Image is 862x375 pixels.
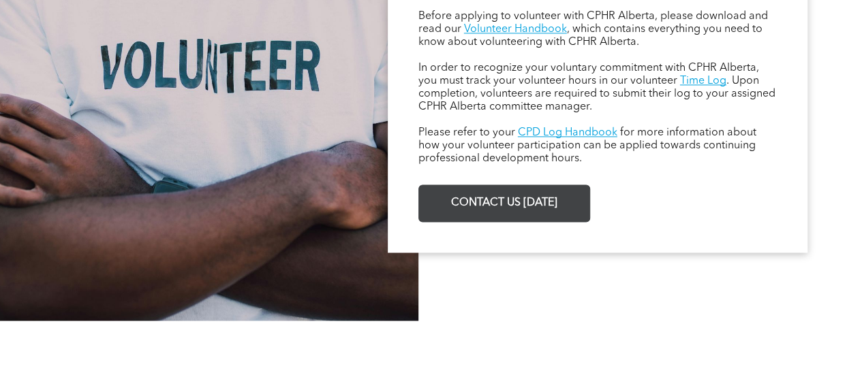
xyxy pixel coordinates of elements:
a: Volunteer Handbook [464,24,567,35]
span: , which contains everything you need to know about volunteering with CPHR Alberta. [418,24,763,48]
span: Please refer to your [418,127,515,138]
span: Before applying to volunteer with CPHR Alberta, please download and read our [418,11,768,35]
a: CONTACT US [DATE] [418,184,590,222]
span: In order to recognize your voluntary commitment with CPHR Alberta, you must track your volunteer ... [418,63,759,86]
span: . Upon completion, volunteers are required to submit their log to your assigned CPHR Alberta comm... [418,76,775,112]
span: for more information about how your volunteer participation can be applied towards continuing pro... [418,127,756,164]
span: CONTACT US [DATE] [446,190,562,216]
a: CPD Log Handbook [518,127,617,138]
a: Time Log [680,76,726,86]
